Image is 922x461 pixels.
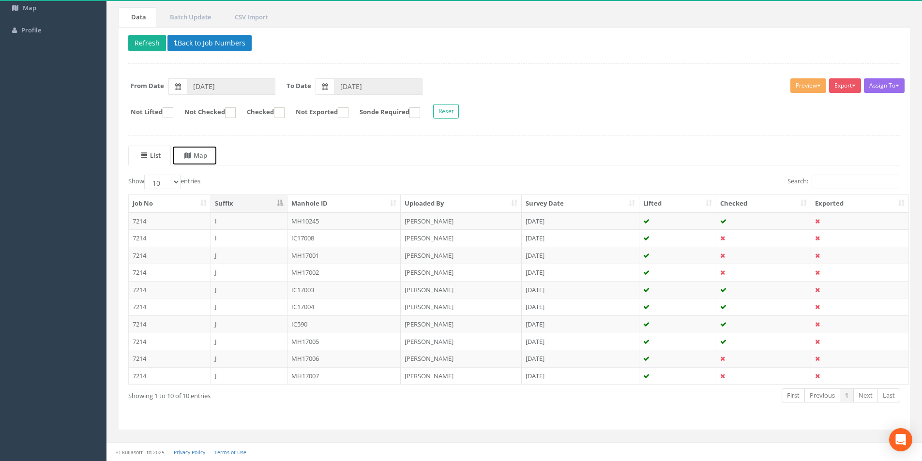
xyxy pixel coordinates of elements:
[286,107,348,118] label: Not Exported
[211,298,287,315] td: J
[522,350,639,367] td: [DATE]
[522,212,639,230] td: [DATE]
[129,333,211,350] td: 7214
[129,350,211,367] td: 7214
[811,195,908,212] th: Exported: activate to sort column ascending
[287,367,401,385] td: MH17007
[812,175,900,189] input: Search:
[128,387,441,401] div: Showing 1 to 10 of 10 entries
[287,333,401,350] td: MH17005
[287,195,401,212] th: Manhole ID: activate to sort column ascending
[804,388,840,402] a: Previous
[522,229,639,247] td: [DATE]
[401,212,522,230] td: [PERSON_NAME]
[129,264,211,281] td: 7214
[211,333,287,350] td: J
[287,212,401,230] td: MH10245
[401,281,522,298] td: [PERSON_NAME]
[121,107,173,118] label: Not Lifted
[23,3,36,12] span: Map
[129,247,211,264] td: 7214
[119,7,156,27] a: Data
[222,7,278,27] a: CSV Import
[889,428,912,451] div: Open Intercom Messenger
[433,104,459,119] button: Reset
[129,195,211,212] th: Job No: activate to sort column ascending
[840,388,854,402] a: 1
[128,35,166,51] button: Refresh
[853,388,878,402] a: Next
[522,247,639,264] td: [DATE]
[782,388,805,402] a: First
[522,281,639,298] td: [DATE]
[639,195,717,212] th: Lifted: activate to sort column ascending
[401,264,522,281] td: [PERSON_NAME]
[522,298,639,315] td: [DATE]
[401,333,522,350] td: [PERSON_NAME]
[129,367,211,385] td: 7214
[144,175,181,189] select: Showentries
[129,212,211,230] td: 7214
[214,449,246,456] a: Terms of Use
[401,247,522,264] td: [PERSON_NAME]
[141,151,161,160] uib-tab-heading: List
[157,7,221,27] a: Batch Update
[350,107,420,118] label: Sonde Required
[787,175,900,189] label: Search:
[237,107,285,118] label: Checked
[522,315,639,333] td: [DATE]
[175,107,236,118] label: Not Checked
[211,264,287,281] td: J
[211,195,287,212] th: Suffix: activate to sort column descending
[287,350,401,367] td: MH17006
[211,281,287,298] td: J
[287,229,401,247] td: IC17008
[287,281,401,298] td: IC17003
[187,78,275,95] input: From Date
[184,151,207,160] uib-tab-heading: Map
[716,195,811,212] th: Checked: activate to sort column ascending
[790,78,826,93] button: Preview
[211,315,287,333] td: J
[829,78,861,93] button: Export
[211,367,287,385] td: J
[287,264,401,281] td: MH17002
[172,146,217,165] a: Map
[334,78,423,95] input: To Date
[129,298,211,315] td: 7214
[211,212,287,230] td: I
[401,350,522,367] td: [PERSON_NAME]
[287,315,401,333] td: IC590
[129,229,211,247] td: 7214
[401,195,522,212] th: Uploaded By: activate to sort column ascending
[116,449,165,456] small: © Kullasoft Ltd 2025
[401,367,522,385] td: [PERSON_NAME]
[131,81,164,90] label: From Date
[128,146,171,165] a: List
[287,81,311,90] label: To Date
[522,333,639,350] td: [DATE]
[522,195,639,212] th: Survey Date: activate to sort column ascending
[129,315,211,333] td: 7214
[211,229,287,247] td: I
[287,298,401,315] td: IC17004
[877,388,900,402] a: Last
[287,247,401,264] td: MH17001
[129,281,211,298] td: 7214
[864,78,905,93] button: Assign To
[167,35,252,51] button: Back to Job Numbers
[401,298,522,315] td: [PERSON_NAME]
[21,26,41,34] span: Profile
[174,449,205,456] a: Privacy Policy
[522,367,639,385] td: [DATE]
[522,264,639,281] td: [DATE]
[401,315,522,333] td: [PERSON_NAME]
[211,247,287,264] td: J
[211,350,287,367] td: J
[401,229,522,247] td: [PERSON_NAME]
[128,175,200,189] label: Show entries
